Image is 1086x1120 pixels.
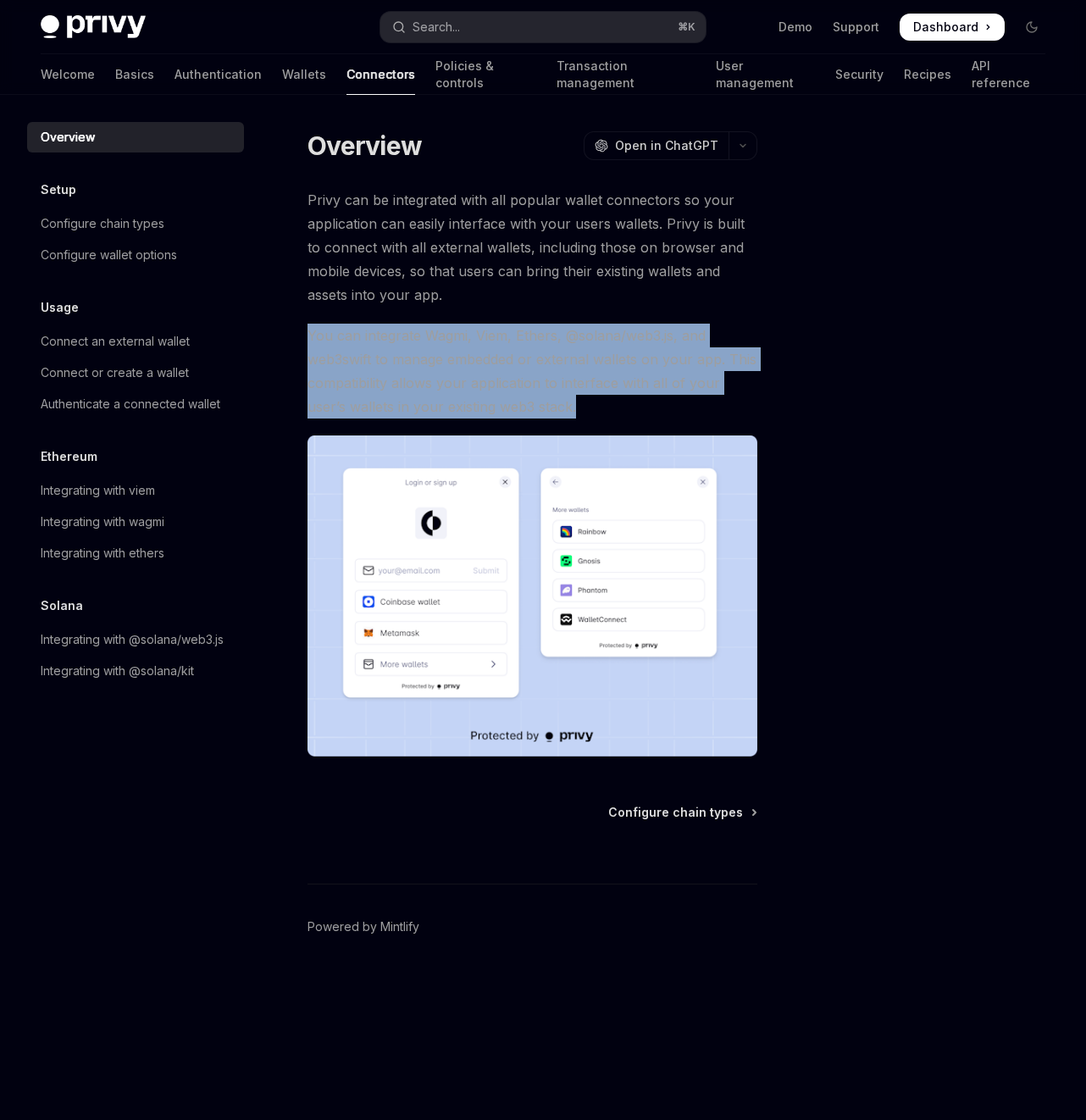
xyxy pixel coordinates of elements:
[175,54,262,95] a: Authentication
[282,54,326,95] a: Wallets
[900,14,1005,41] a: Dashboard
[41,331,190,352] div: Connect an external wallet
[608,804,756,821] a: Configure chain types
[27,475,244,506] a: Integrating with viem
[27,326,244,357] a: Connect an external wallet
[27,507,244,537] a: Integrating with wagmi
[41,363,189,383] div: Connect or create a wallet
[27,208,244,239] a: Configure chain types
[27,538,244,568] a: Integrating with ethers
[27,389,244,419] a: Authenticate a connected wallet
[41,661,194,681] div: Integrating with @solana/kit
[972,54,1045,95] a: API reference
[41,297,79,318] h5: Usage
[833,19,879,36] a: Support
[41,15,146,39] img: dark logo
[913,19,978,36] span: Dashboard
[27,122,244,152] a: Overview
[115,54,154,95] a: Basics
[308,324,757,419] span: You can integrate Wagmi, Viem, Ethers, @solana/web3.js, and web3swift to manage embedded or exter...
[27,358,244,388] a: Connect or create a wallet
[41,512,164,532] div: Integrating with wagmi
[41,446,97,467] h5: Ethereum
[1018,14,1045,41] button: Toggle dark mode
[308,435,757,757] img: Connectors3
[584,131,729,160] button: Open in ChatGPT
[27,240,244,270] a: Configure wallet options
[380,12,706,42] button: Open search
[41,180,76,200] h5: Setup
[41,596,83,616] h5: Solana
[308,130,422,161] h1: Overview
[41,54,95,95] a: Welcome
[41,543,164,563] div: Integrating with ethers
[41,629,224,650] div: Integrating with @solana/web3.js
[41,127,95,147] div: Overview
[41,213,164,234] div: Configure chain types
[615,137,718,154] span: Open in ChatGPT
[778,19,812,36] a: Demo
[27,624,244,655] a: Integrating with @solana/web3.js
[557,54,695,95] a: Transaction management
[608,804,743,821] span: Configure chain types
[435,54,536,95] a: Policies & controls
[346,54,415,95] a: Connectors
[904,54,951,95] a: Recipes
[678,20,695,34] span: ⌘ K
[716,54,815,95] a: User management
[835,54,884,95] a: Security
[41,394,220,414] div: Authenticate a connected wallet
[308,188,757,307] span: Privy can be integrated with all popular wallet connectors so your application can easily interfa...
[41,480,155,501] div: Integrating with viem
[308,918,419,935] a: Powered by Mintlify
[413,17,460,37] div: Search...
[41,245,177,265] div: Configure wallet options
[27,656,244,686] a: Integrating with @solana/kit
